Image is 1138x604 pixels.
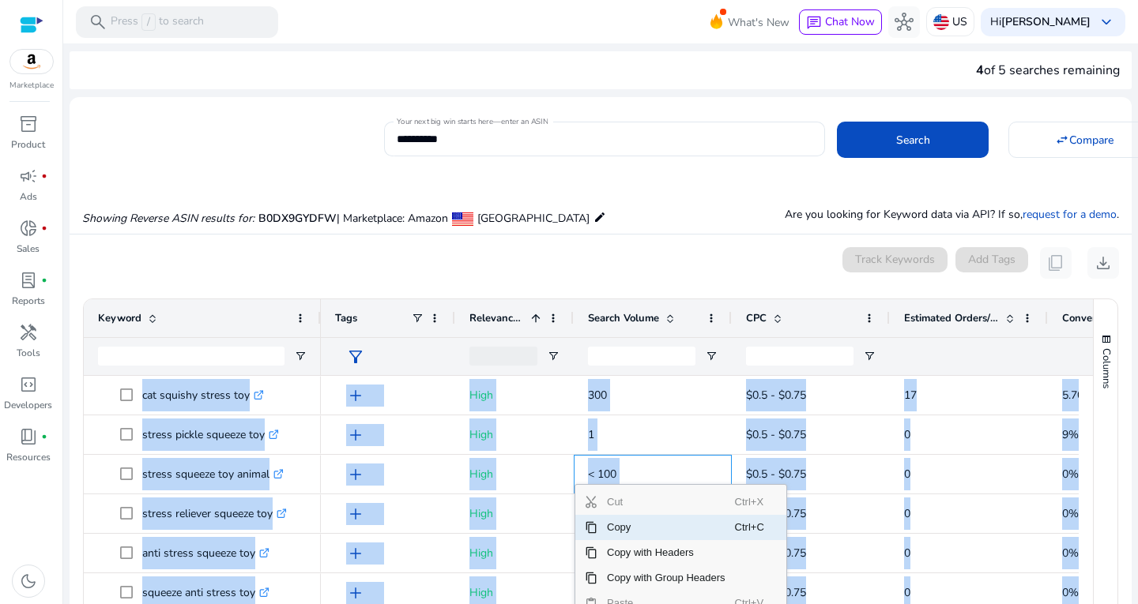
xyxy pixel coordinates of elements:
span: Copy with Group Headers [597,565,735,591]
span: fiber_manual_record [41,277,47,283]
span: add [346,505,365,523]
span: add [346,386,365,405]
span: 0% [1062,506,1079,521]
span: Chat Now [825,14,875,29]
span: campaign [19,167,38,186]
span: fiber_manual_record [41,433,47,440]
p: Marketplace [9,80,54,92]
input: CPC Filter Input [746,347,853,366]
span: hub [895,13,914,32]
span: Tags [335,311,357,325]
img: us.svg [933,14,949,30]
button: Open Filter Menu [294,350,307,362]
span: What's New [728,9,789,36]
span: / [141,13,156,31]
span: Keyword [98,311,141,325]
button: chatChat Now [799,9,882,35]
span: keyboard_arrow_down [1097,13,1116,32]
span: download [1094,253,1113,272]
span: Copy [597,515,735,540]
p: Ads [20,189,37,204]
p: US [952,8,967,36]
p: Press to search [111,13,204,31]
input: Keyword Filter Input [98,347,284,366]
p: stress pickle squeeze toy [142,418,279,451]
span: Columns [1099,348,1114,388]
span: Cut [597,490,735,515]
span: search [89,13,107,32]
p: cat squishy stress toy [142,379,264,411]
p: Reports [12,294,45,308]
p: Sales [17,242,40,256]
span: add [346,544,365,563]
span: | Marketplace: Amazon [337,211,448,226]
p: Tools [17,346,40,360]
span: 0 [904,506,910,521]
span: code_blocks [19,375,38,394]
span: add [346,426,365,445]
mat-icon: edit [593,208,606,227]
span: book_4 [19,427,38,446]
b: [PERSON_NAME] [1001,14,1091,29]
p: High [469,537,560,569]
span: lab_profile [19,271,38,290]
p: High [469,418,560,451]
span: 9% [1062,427,1079,442]
p: Resources [6,450,51,464]
span: $0.5 - $0.75 [746,467,806,482]
mat-icon: swap_horiz [1055,133,1069,147]
span: 0 [904,467,910,482]
span: 5.70% [1062,388,1094,403]
span: Ctrl+C [735,515,769,540]
a: request for a demo [1023,207,1117,222]
span: filter_alt [346,347,365,366]
p: High [469,458,560,490]
span: [GEOGRAPHIC_DATA] [477,211,590,226]
img: amazon.svg [10,50,53,73]
div: of 5 searches remaining [976,61,1120,80]
mat-label: Your next big win starts here—enter an ASIN [397,116,548,127]
span: Copy with Headers [597,540,735,565]
i: Showing Reverse ASIN results for: [82,211,254,226]
p: High [469,379,560,411]
span: Ctrl+X [735,490,769,515]
span: add [346,465,365,484]
span: 4 [976,62,984,79]
span: 0 [904,427,910,442]
span: fiber_manual_record [41,173,47,179]
span: Compare [1069,132,1114,148]
span: chat [806,15,822,31]
p: High [469,497,560,530]
span: CPC [746,311,767,325]
p: stress squeeze toy animal [142,458,284,490]
span: Relevance Score [469,311,525,325]
p: Developers [4,398,52,412]
span: Search [896,132,930,148]
span: 1 [588,427,594,442]
span: 0% [1062,585,1079,600]
p: anti stress squeeze toy [142,537,269,569]
span: 0% [1062,546,1079,561]
p: stress reliever squeeze toy [142,497,287,530]
span: 300 [588,388,607,403]
button: hub [888,6,920,38]
p: Are you looking for Keyword data via API? If so, . [785,206,1119,223]
span: Estimated Orders/Month [904,311,999,325]
button: Open Filter Menu [547,350,560,362]
span: $0.5 - $0.75 [746,388,806,403]
button: Open Filter Menu [705,350,718,362]
span: Search Volume [588,311,659,325]
span: dark_mode [19,572,38,591]
span: B0DX9GYDFW [258,211,337,226]
input: Search Volume Filter Input [588,347,695,366]
button: download [1087,247,1119,279]
span: add [346,583,365,602]
span: donut_small [19,219,38,238]
span: inventory_2 [19,114,38,133]
button: Search [837,122,989,158]
p: Product [11,137,45,152]
span: 0 [904,546,910,561]
p: Hi [990,17,1091,28]
span: 17 [904,388,917,403]
span: fiber_manual_record [41,225,47,231]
